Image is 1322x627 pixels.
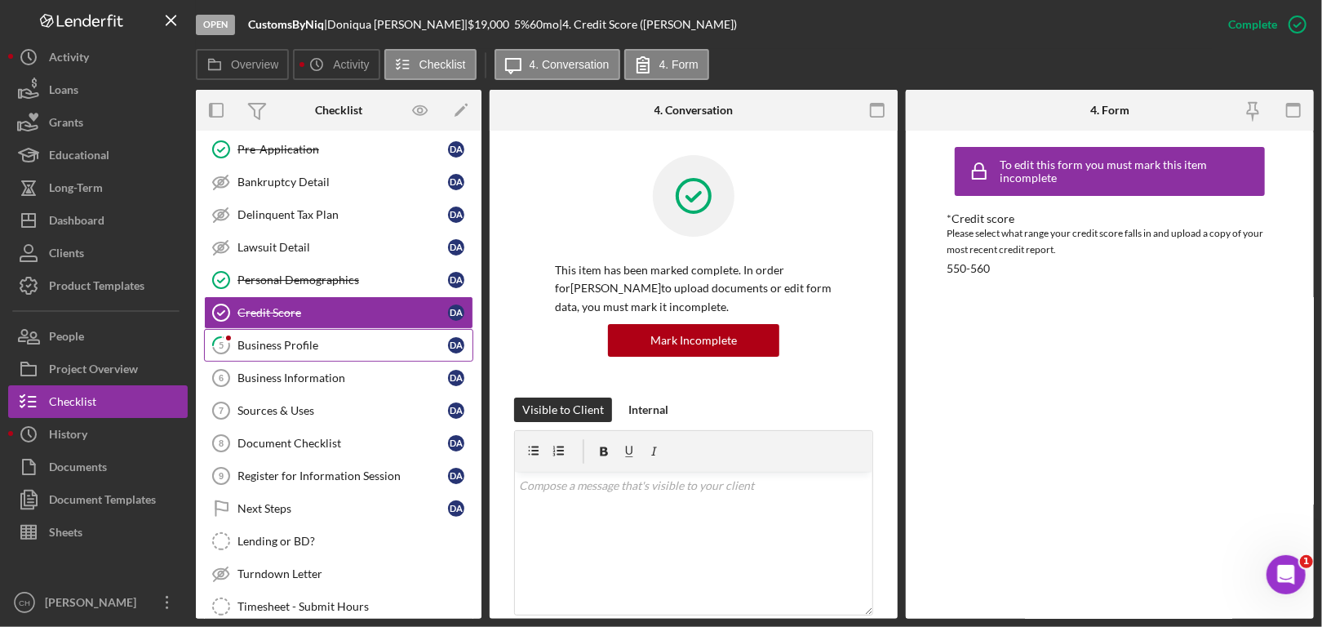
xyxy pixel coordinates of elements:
[237,306,448,319] div: Credit Score
[49,106,83,143] div: Grants
[947,262,990,275] div: 550-560
[448,174,464,190] div: D A
[555,261,832,316] p: This item has been marked complete. In order for [PERSON_NAME] to upload documents or edit form d...
[419,58,466,71] label: Checklist
[448,272,464,288] div: D A
[204,394,473,427] a: 7Sources & UsesDA
[49,353,138,389] div: Project Overview
[650,324,737,357] div: Mark Incomplete
[448,141,464,158] div: D A
[49,483,156,520] div: Document Templates
[237,208,448,221] div: Delinquent Tax Plan
[384,49,477,80] button: Checklist
[8,451,188,483] button: Documents
[8,204,188,237] button: Dashboard
[8,106,188,139] button: Grants
[947,212,1273,225] div: *Credit score
[219,340,224,350] tspan: 5
[1000,158,1261,185] div: To edit this form you must mark this item incomplete
[448,207,464,223] div: D A
[196,49,289,80] button: Overview
[204,296,473,329] a: Credit ScoreDA
[448,435,464,451] div: D A
[41,586,147,623] div: [PERSON_NAME]
[1267,555,1306,594] iframe: Intercom live chat
[1300,555,1313,568] span: 1
[8,237,188,269] button: Clients
[204,525,473,558] a: Lending or BD?
[204,590,473,623] a: Timesheet - Submit Hours
[8,73,188,106] a: Loans
[237,176,448,189] div: Bankruptcy Detail
[219,471,224,481] tspan: 9
[237,535,472,548] div: Lending or BD?
[49,451,107,487] div: Documents
[204,231,473,264] a: Lawsuit DetailDA
[947,225,1273,258] div: Please select what range your credit score falls in and upload a copy of your most recent credit ...
[448,370,464,386] div: D A
[8,269,188,302] button: Product Templates
[1228,8,1277,41] div: Complete
[1212,8,1314,41] button: Complete
[8,516,188,549] a: Sheets
[49,139,109,176] div: Educational
[204,264,473,296] a: Personal DemographicsDA
[196,15,235,35] div: Open
[237,502,448,515] div: Next Steps
[49,418,87,455] div: History
[237,437,448,450] div: Document Checklist
[204,460,473,492] a: 9Register for Information SessionDA
[19,598,30,607] text: CH
[237,371,448,385] div: Business Information
[315,104,362,117] div: Checklist
[248,17,324,31] b: CustomsByNiq
[293,49,379,80] button: Activity
[333,58,369,71] label: Activity
[204,133,473,166] a: Pre-ApplicationDA
[237,567,472,580] div: Turndown Letter
[8,483,188,516] button: Document Templates
[237,600,472,613] div: Timesheet - Submit Hours
[8,385,188,418] button: Checklist
[448,500,464,517] div: D A
[204,198,473,231] a: Delinquent Tax PlanDA
[49,204,104,241] div: Dashboard
[8,353,188,385] button: Project Overview
[608,324,779,357] button: Mark Incomplete
[559,18,737,31] div: | 4. Credit Score ([PERSON_NAME])
[219,406,224,416] tspan: 7
[514,398,612,422] button: Visible to Client
[448,402,464,419] div: D A
[237,241,448,254] div: Lawsuit Detail
[8,139,188,171] a: Educational
[659,58,699,71] label: 4. Form
[204,329,473,362] a: 5Business ProfileDA
[1090,104,1129,117] div: 4. Form
[237,339,448,352] div: Business Profile
[8,586,188,619] button: CH[PERSON_NAME]
[8,418,188,451] a: History
[237,469,448,482] div: Register for Information Session
[231,58,278,71] label: Overview
[49,41,89,78] div: Activity
[49,171,103,208] div: Long-Term
[49,237,84,273] div: Clients
[237,404,448,417] div: Sources & Uses
[219,438,224,448] tspan: 8
[204,492,473,525] a: Next StepsDA
[49,73,78,110] div: Loans
[327,18,468,31] div: Doniqua [PERSON_NAME] |
[8,41,188,73] button: Activity
[49,385,96,422] div: Checklist
[495,49,620,80] button: 4. Conversation
[204,362,473,394] a: 6Business InformationDA
[219,373,224,383] tspan: 6
[8,171,188,204] button: Long-Term
[448,468,464,484] div: D A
